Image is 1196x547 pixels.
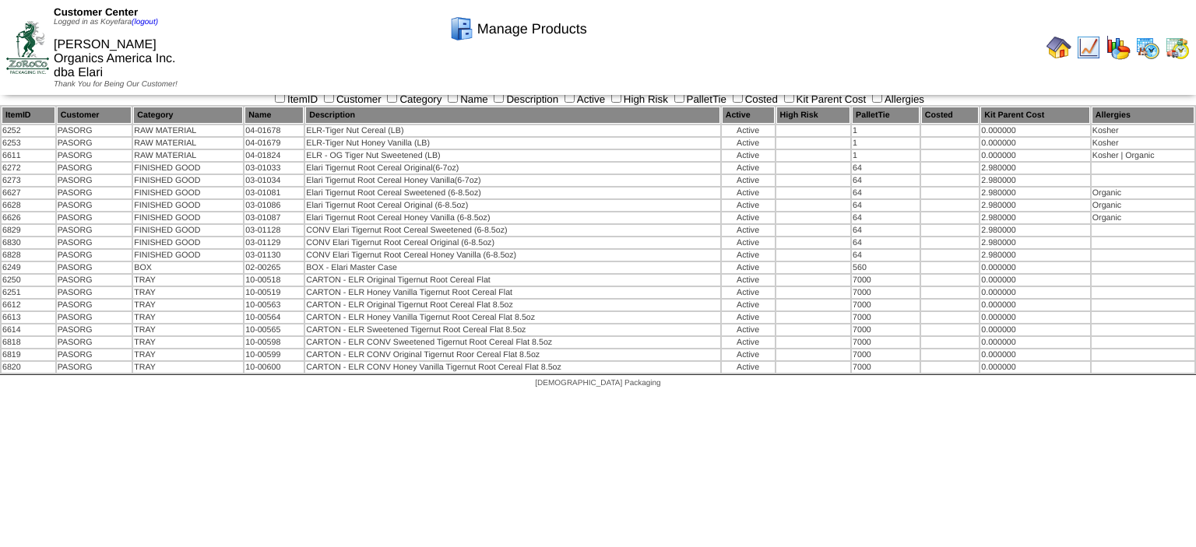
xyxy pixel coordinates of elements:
[852,337,920,348] td: 7000
[57,107,132,124] th: Customer
[2,275,55,286] td: 6250
[980,337,1090,348] td: 0.000000
[980,188,1090,198] td: 2.980000
[57,275,132,286] td: PASORG
[133,349,243,360] td: TRAY
[852,138,920,149] td: 1
[244,138,304,149] td: 04-01679
[2,125,55,136] td: 6252
[2,337,55,348] td: 6818
[133,212,243,223] td: FINISHED GOOD
[2,188,55,198] td: 6627
[244,312,304,323] td: 10-00564
[305,138,719,149] td: ELR-Tiger Nut Honey Vanilla (LB)
[54,6,138,18] span: Customer Center
[2,287,55,298] td: 6251
[852,312,920,323] td: 7000
[133,188,243,198] td: FINISHED GOOD
[57,324,132,335] td: PASORG
[133,237,243,248] td: FINISHED GOOD
[723,338,774,347] div: Active
[54,38,176,79] span: [PERSON_NAME] Organics America Inc. dba Elari
[244,212,304,223] td: 03-01087
[852,163,920,174] td: 64
[723,139,774,148] div: Active
[133,163,243,174] td: FINISHED GOOD
[57,150,132,161] td: PASORG
[244,287,304,298] td: 10-00519
[2,138,55,149] td: 6253
[305,349,719,360] td: CARTON - ELR CONV Original Tigernut Roor Cereal Flat 8.5oz
[133,125,243,136] td: RAW MATERIAL
[244,300,304,310] td: 10-00563
[57,212,132,223] td: PASORG
[57,225,132,236] td: PASORG
[723,226,774,235] div: Active
[2,324,55,335] td: 6614
[980,175,1090,186] td: 2.980000
[1092,125,1194,136] td: Kosher
[723,163,774,173] div: Active
[305,212,719,223] td: Elari Tigernut Root Cereal Honey Vanilla (6-8.5oz)
[1106,35,1131,60] img: graph.gif
[244,175,304,186] td: 03-01034
[980,250,1090,261] td: 2.980000
[133,312,243,323] td: TRAY
[449,16,474,41] img: cabinet.gif
[133,362,243,373] td: TRAY
[980,150,1090,161] td: 0.000000
[244,225,304,236] td: 03-01128
[1092,150,1194,161] td: Kosher | Organic
[132,18,158,26] a: (logout)
[305,163,719,174] td: Elari Tigernut Root Cereal Original(6-7oz)
[852,300,920,310] td: 7000
[57,188,132,198] td: PASORG
[305,225,719,236] td: CONV Elari Tigernut Root Cereal Sweetened (6-8.5oz)
[852,262,920,273] td: 560
[2,237,55,248] td: 6830
[305,175,719,186] td: Elari Tigernut Root Cereal Honey Vanilla(6-7oz)
[852,349,920,360] td: 7000
[2,163,55,174] td: 6272
[980,287,1090,298] td: 0.000000
[852,175,920,186] td: 64
[57,312,132,323] td: PASORG
[852,125,920,136] td: 1
[305,200,719,211] td: Elari Tigernut Root Cereal Original (6-8.5oz)
[305,125,719,136] td: ELR-Tiger Nut Cereal (LB)
[57,362,132,373] td: PASORG
[133,275,243,286] td: TRAY
[57,300,132,310] td: PASORG
[2,107,55,124] th: ItemID
[305,107,719,124] th: Description
[1092,188,1194,198] td: Organic
[980,349,1090,360] td: 0.000000
[133,262,243,273] td: BOX
[980,275,1090,286] td: 0.000000
[723,263,774,272] div: Active
[723,275,774,285] div: Active
[244,275,304,286] td: 10-00518
[305,188,719,198] td: Elari Tigernut Root Cereal Sweetened (6-8.5oz)
[57,262,132,273] td: PASORG
[2,300,55,310] td: 6612
[244,163,304,174] td: 03-01033
[980,125,1090,136] td: 0.000000
[1165,35,1190,60] img: calendarinout.gif
[57,287,132,298] td: PASORG
[133,175,243,186] td: FINISHED GOOD
[244,362,304,373] td: 10-00600
[2,150,55,161] td: 6611
[305,237,719,248] td: CONV Elari Tigernut Root Cereal Original (6-8.5oz)
[980,300,1090,310] td: 0.000000
[723,201,774,210] div: Active
[244,188,304,198] td: 03-01081
[852,362,920,373] td: 7000
[852,250,920,261] td: 64
[133,324,243,335] td: TRAY
[1092,138,1194,149] td: Kosher
[852,324,920,335] td: 7000
[133,300,243,310] td: TRAY
[1092,107,1194,124] th: Allergies
[57,125,132,136] td: PASORG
